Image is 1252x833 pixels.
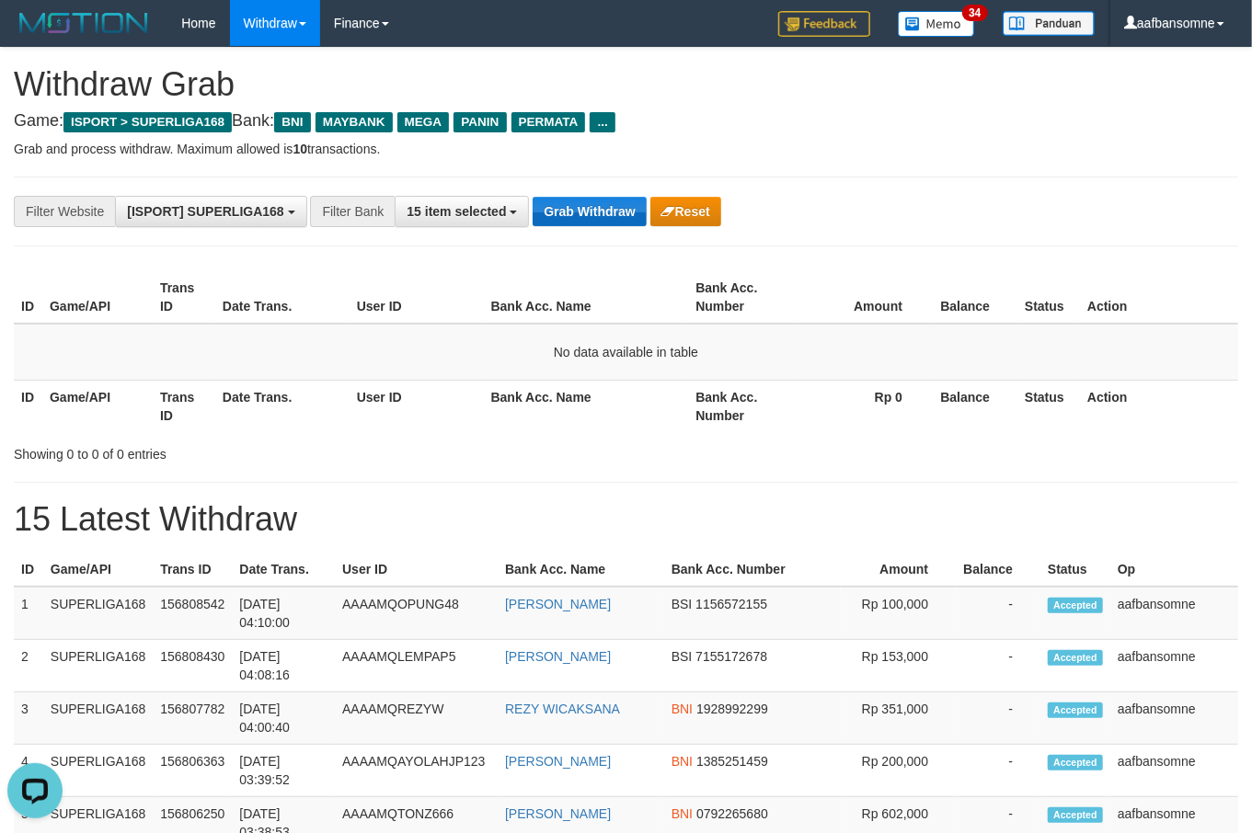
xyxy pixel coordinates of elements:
td: SUPERLIGA168 [43,640,154,692]
span: BNI [672,806,693,821]
h1: 15 Latest Withdraw [14,501,1238,538]
span: MAYBANK [316,112,393,132]
th: Status [1017,271,1080,324]
a: [PERSON_NAME] [505,649,611,664]
td: aafbansomne [1110,745,1238,797]
span: BSI [672,649,693,664]
button: [ISPORT] SUPERLIGA168 [115,196,306,227]
button: Reset [650,197,721,226]
span: 15 item selected [407,204,506,219]
th: Bank Acc. Number [688,271,798,324]
td: 2 [14,640,43,692]
td: 156807782 [153,692,232,745]
td: 4 [14,745,43,797]
td: [DATE] 03:39:52 [232,745,335,797]
strong: 10 [293,142,307,156]
th: Action [1080,271,1238,324]
span: ISPORT > SUPERLIGA168 [63,112,232,132]
h4: Game: Bank: [14,112,1238,131]
td: - [956,640,1040,692]
th: Bank Acc. Number [688,380,798,432]
span: Copy 0792265680 to clipboard [696,806,768,821]
th: Bank Acc. Name [498,553,664,587]
td: SUPERLIGA168 [43,692,154,745]
a: [PERSON_NAME] [505,754,611,769]
th: Trans ID [153,271,215,324]
th: Game/API [43,553,154,587]
span: Accepted [1048,598,1103,613]
td: AAAAMQLEMPAP5 [335,640,498,692]
th: Amount [798,271,930,324]
td: 156808542 [153,587,232,640]
td: - [956,692,1040,745]
button: Grab Withdraw [533,197,646,226]
span: Copy 7155172678 to clipboard [695,649,767,664]
span: BSI [672,597,693,611]
span: Copy 1385251459 to clipboard [696,754,768,769]
td: Rp 153,000 [841,640,957,692]
th: User ID [350,380,484,432]
th: Balance [956,553,1040,587]
td: [DATE] 04:08:16 [232,640,335,692]
td: Rp 200,000 [841,745,957,797]
td: 1 [14,587,43,640]
img: MOTION_logo.png [14,9,154,37]
span: ... [590,112,615,132]
td: SUPERLIGA168 [43,745,154,797]
th: Date Trans. [215,380,350,432]
th: Trans ID [153,380,215,432]
span: Accepted [1048,755,1103,770]
span: Accepted [1048,807,1103,823]
p: Grab and process withdraw. Maximum allowed is transactions. [14,140,1238,158]
span: PANIN [454,112,506,132]
th: Bank Acc. Name [484,271,689,324]
div: Showing 0 to 0 of 0 entries [14,438,508,463]
th: Balance [930,271,1017,324]
td: No data available in table [14,324,1238,381]
th: ID [14,271,42,324]
td: aafbansomne [1110,640,1238,692]
td: AAAAMQREZYW [335,692,498,745]
td: - [956,587,1040,640]
img: Button%20Memo.svg [898,11,975,37]
td: 3 [14,692,43,745]
th: Balance [930,380,1017,432]
th: Date Trans. [215,271,350,324]
th: ID [14,553,43,587]
img: Feedback.jpg [778,11,870,37]
a: [PERSON_NAME] [505,806,611,821]
button: 15 item selected [395,196,529,227]
span: Accepted [1048,702,1103,718]
span: BNI [672,702,693,716]
span: PERMATA [511,112,586,132]
div: Filter Bank [310,196,395,227]
th: Action [1080,380,1238,432]
span: Accepted [1048,650,1103,666]
th: User ID [350,271,484,324]
td: [DATE] 04:00:40 [232,692,335,745]
td: Rp 351,000 [841,692,957,745]
td: 156808430 [153,640,232,692]
th: Rp 0 [798,380,930,432]
img: panduan.png [1003,11,1095,36]
td: [DATE] 04:10:00 [232,587,335,640]
span: BNI [672,754,693,769]
td: Rp 100,000 [841,587,957,640]
span: 34 [962,5,987,21]
th: Game/API [42,380,153,432]
span: MEGA [397,112,450,132]
th: Game/API [42,271,153,324]
td: SUPERLIGA168 [43,587,154,640]
span: Copy 1928992299 to clipboard [696,702,768,716]
th: Amount [841,553,957,587]
span: [ISPORT] SUPERLIGA168 [127,204,283,219]
th: ID [14,380,42,432]
td: AAAAMQOPUNG48 [335,587,498,640]
th: Trans ID [153,553,232,587]
div: Filter Website [14,196,115,227]
button: Open LiveChat chat widget [7,7,63,63]
th: Status [1040,553,1110,587]
td: aafbansomne [1110,587,1238,640]
th: User ID [335,553,498,587]
th: Bank Acc. Number [664,553,841,587]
